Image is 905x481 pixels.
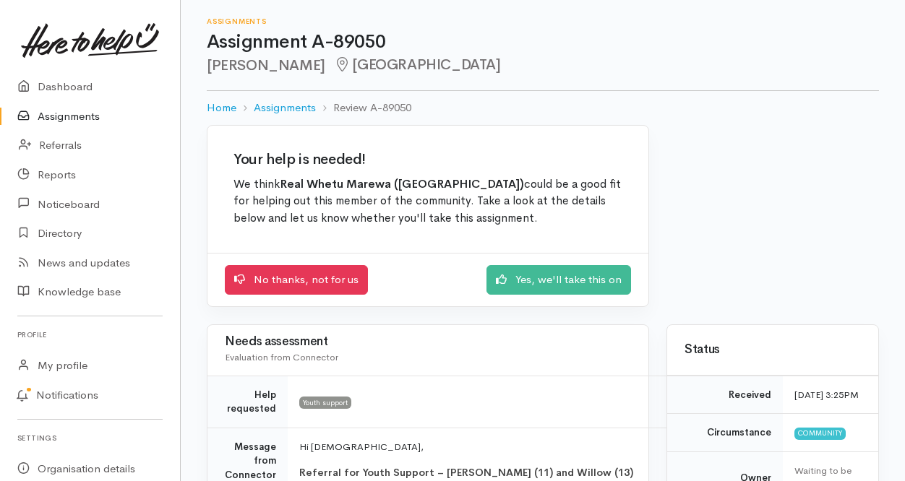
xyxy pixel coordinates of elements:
[685,343,861,357] h3: Status
[17,428,163,448] h6: Settings
[17,325,163,344] h6: Profile
[254,100,316,116] a: Assignments
[667,376,783,414] td: Received
[794,428,846,439] span: Community
[794,389,859,401] time: [DATE] 3:25PM
[299,396,351,408] span: Youth support
[207,91,879,125] nav: breadcrumb
[225,351,338,363] span: Evaluation from Connector
[316,100,411,116] li: Review A-89050
[225,335,631,349] h3: Needs assessment
[667,414,783,452] td: Circumstance
[233,152,622,168] h2: Your help is needed!
[207,17,879,25] h6: Assignments
[225,265,368,295] a: No thanks, not for us
[207,376,288,428] td: Help requested
[207,100,236,116] a: Home
[280,177,524,191] b: Real Whetu Marewa ([GEOGRAPHIC_DATA])
[299,466,633,479] span: Referral for Youth Support – [PERSON_NAME] (11) and Willow (13)
[207,57,879,74] h2: [PERSON_NAME]
[207,32,879,53] h1: Assignment A-89050
[334,56,501,74] span: [GEOGRAPHIC_DATA]
[486,265,631,295] a: Yes, we'll take this on
[233,176,622,227] p: We think could be a good fit for helping out this member of the community. Take a look at the det...
[299,440,661,454] p: Hi [DEMOGRAPHIC_DATA],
